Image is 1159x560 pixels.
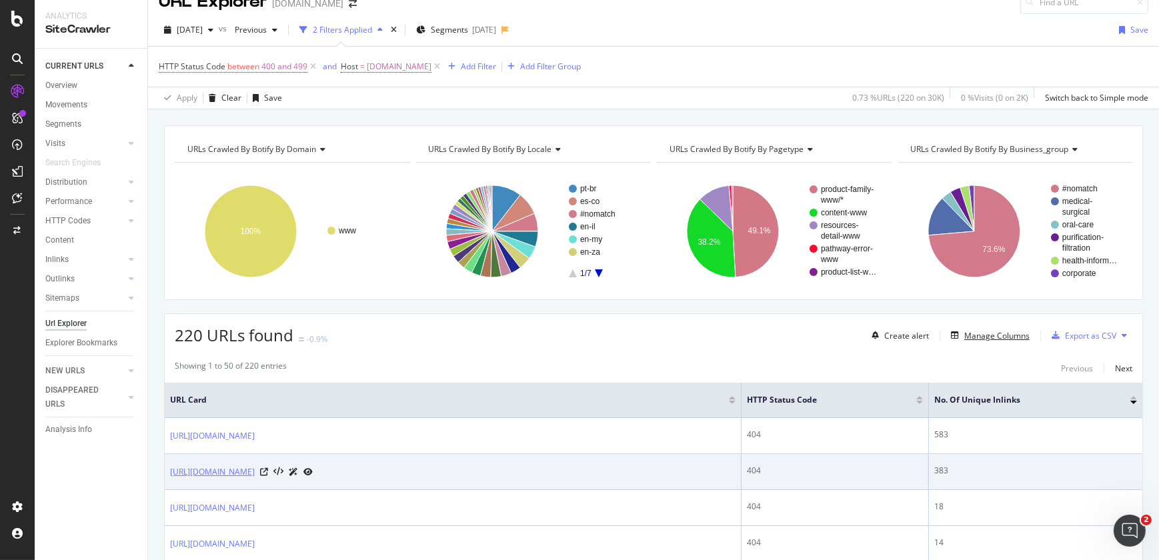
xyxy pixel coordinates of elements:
[670,143,804,155] span: URLs Crawled By Botify By pagetype
[45,233,74,247] div: Content
[159,87,197,109] button: Apply
[934,429,1137,441] div: 583
[898,173,1130,289] svg: A chart.
[1115,363,1132,374] div: Next
[159,19,219,41] button: [DATE]
[45,364,85,378] div: NEW URLS
[443,59,496,75] button: Add Filter
[241,227,261,236] text: 100%
[45,383,125,411] a: DISAPPEARED URLS
[934,394,1110,406] span: No. of Unique Inlinks
[341,61,358,72] span: Host
[264,92,282,103] div: Save
[472,24,496,35] div: [DATE]
[1141,515,1152,525] span: 2
[175,360,287,376] div: Showing 1 to 50 of 220 entries
[229,24,267,35] span: Previous
[45,22,137,37] div: SiteCrawler
[170,537,255,551] a: [URL][DOMAIN_NAME]
[45,156,101,170] div: Search Engines
[170,429,255,443] a: [URL][DOMAIN_NAME]
[580,247,600,257] text: en-za
[580,269,592,278] text: 1/7
[170,394,726,406] span: URL Card
[667,139,880,160] h4: URLs Crawled By Botify By pagetype
[461,61,496,72] div: Add Filter
[657,173,889,289] svg: A chart.
[1062,207,1090,217] text: surgical
[416,173,648,289] div: A chart.
[185,139,397,160] h4: URLs Crawled By Botify By domain
[45,137,65,151] div: Visits
[429,143,552,155] span: URLs Crawled By Botify By locale
[821,244,873,253] text: pathway-error-
[45,272,125,286] a: Outlinks
[1065,330,1116,341] div: Export as CSV
[203,87,241,109] button: Clear
[961,92,1028,103] div: 0 % Visits ( 0 on 2K )
[821,267,876,277] text: product-list-w…
[747,465,922,477] div: 404
[299,337,304,341] img: Equal
[1061,363,1093,374] div: Previous
[307,333,327,345] div: -0.9%
[580,222,596,231] text: en-il
[866,325,929,346] button: Create alert
[45,423,138,437] a: Analysis Info
[45,11,137,22] div: Analytics
[426,139,639,160] h4: URLs Crawled By Botify By locale
[261,57,307,76] span: 400 and 499
[852,92,944,103] div: 0.73 % URLs ( 220 on 30K )
[747,501,922,513] div: 404
[45,253,125,267] a: Inlinks
[175,173,407,289] div: A chart.
[45,98,87,112] div: Movements
[45,317,87,331] div: Url Explorer
[45,383,113,411] div: DISAPPEARED URLS
[431,24,468,35] span: Segments
[360,61,365,72] span: =
[1045,92,1148,103] div: Switch back to Simple mode
[247,87,282,109] button: Save
[1062,220,1094,229] text: oral-care
[884,330,929,341] div: Create alert
[227,61,259,72] span: between
[821,208,868,217] text: content-www
[45,195,92,209] div: Performance
[45,291,79,305] div: Sitemaps
[1062,243,1090,253] text: filtration
[747,537,922,549] div: 404
[45,175,87,189] div: Distribution
[367,57,431,76] span: [DOMAIN_NAME]
[1130,24,1148,35] div: Save
[45,117,81,131] div: Segments
[1061,360,1093,376] button: Previous
[319,60,341,73] button: and
[45,79,138,93] a: Overview
[934,537,1137,549] div: 14
[964,330,1030,341] div: Manage Columns
[313,24,372,35] div: 2 Filters Applied
[338,226,356,235] text: www
[934,465,1137,477] div: 383
[229,19,283,41] button: Previous
[45,423,92,437] div: Analysis Info
[820,195,844,205] text: www/*
[260,468,268,476] a: Visit Online Page
[388,23,399,37] div: times
[821,231,860,241] text: detail-www
[45,317,138,331] a: Url Explorer
[1046,325,1116,346] button: Export as CSV
[820,255,838,264] text: www
[821,185,874,194] text: product-family-
[45,214,125,228] a: HTTP Codes
[289,465,298,479] a: AI Url Details
[45,233,138,247] a: Content
[747,429,922,441] div: 404
[411,19,501,41] button: Segments[DATE]
[273,467,283,477] button: View HTML Source
[821,221,859,230] text: resources-
[159,61,225,72] span: HTTP Status Code
[45,214,91,228] div: HTTP Codes
[946,327,1030,343] button: Manage Columns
